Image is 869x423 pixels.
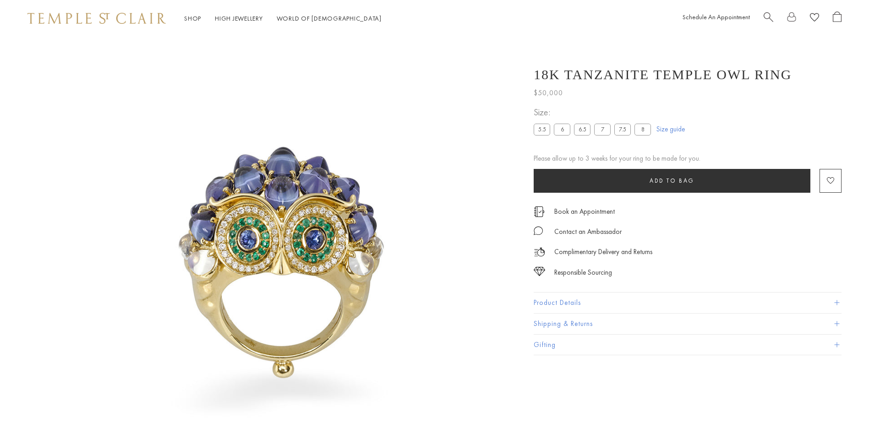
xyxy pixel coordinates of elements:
a: View Wishlist [810,11,819,26]
button: Add to bag [534,169,810,193]
img: Temple St. Clair [27,13,166,24]
div: Contact an Ambassador [554,226,622,238]
div: Please allow up to 3 weeks for your ring to be made for you. [534,153,842,164]
a: Schedule An Appointment [683,13,750,21]
img: MessageIcon-01_2.svg [534,226,543,235]
span: $50,000 [534,87,563,99]
a: World of [DEMOGRAPHIC_DATA]World of [DEMOGRAPHIC_DATA] [277,14,382,22]
span: Add to bag [650,177,694,184]
div: Responsible Sourcing [554,267,612,278]
button: Gifting [534,335,842,355]
a: High JewelleryHigh Jewellery [215,14,263,22]
label: 7 [594,124,611,135]
label: 6 [554,124,570,135]
label: 8 [634,124,651,135]
label: 7.5 [614,124,631,135]
label: 5.5 [534,124,550,135]
a: Size guide [656,125,685,134]
img: icon_sourcing.svg [534,267,545,276]
h1: 18K Tanzanite Temple Owl Ring [534,67,792,82]
a: Open Shopping Bag [833,11,842,26]
a: Book an Appointment [554,206,615,217]
img: icon_delivery.svg [534,246,545,258]
a: ShopShop [184,14,201,22]
label: 6.5 [574,124,590,135]
button: Shipping & Returns [534,314,842,334]
button: Product Details [534,293,842,313]
a: Search [764,11,773,26]
nav: Main navigation [184,13,382,24]
img: icon_appointment.svg [534,206,545,217]
p: Complimentary Delivery and Returns [554,246,652,258]
span: Size: [534,105,655,120]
